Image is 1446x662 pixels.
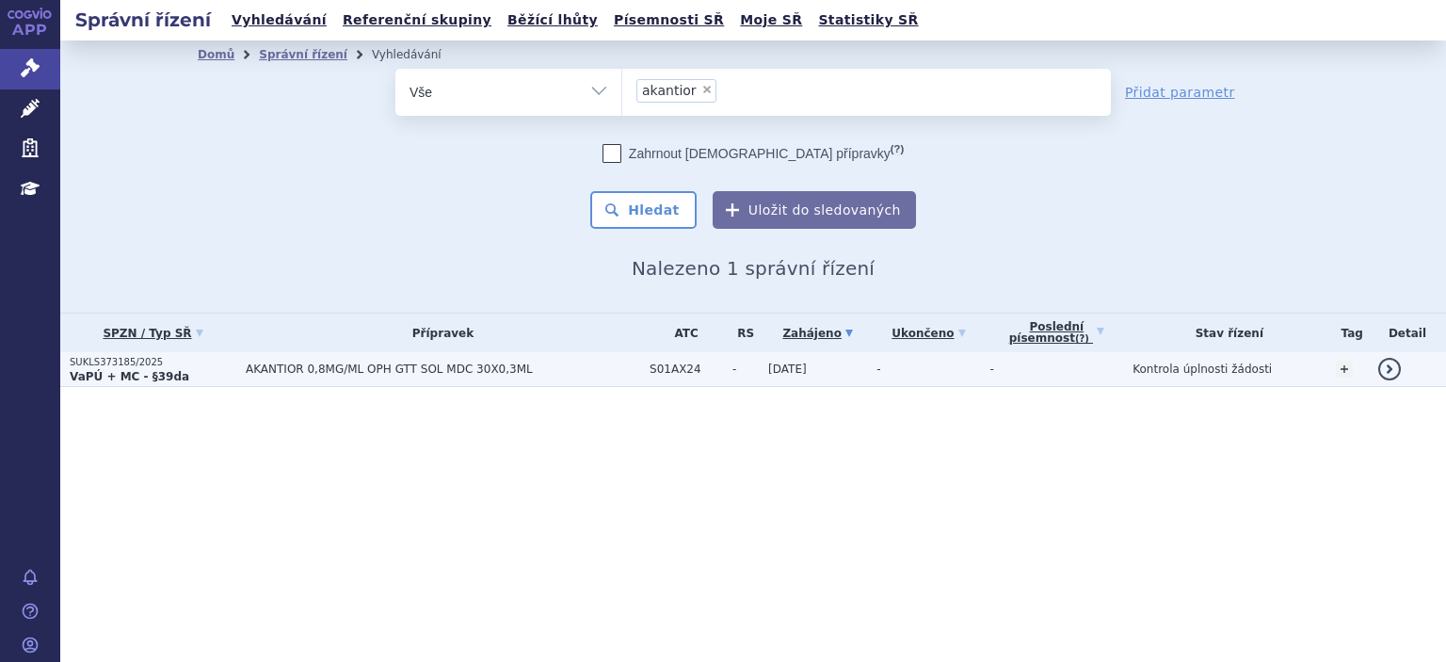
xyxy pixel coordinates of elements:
[1123,314,1325,352] th: Stav řízení
[1378,358,1401,380] a: detail
[60,7,226,33] h2: Správní řízení
[1075,333,1089,345] abbr: (?)
[337,8,497,33] a: Referenční skupiny
[876,363,880,376] span: -
[1326,314,1369,352] th: Tag
[650,363,723,376] span: S01AX24
[246,363,640,376] span: AKANTIOR 0,8MG/ML OPH GTT SOL MDC 30X0,3ML
[372,40,466,69] li: Vyhledávání
[632,257,875,280] span: Nalezeno 1 správní řízení
[1125,83,1235,102] a: Přidat parametr
[732,363,759,376] span: -
[713,191,916,229] button: Uložit do sledovaných
[891,143,904,155] abbr: (?)
[70,356,236,369] p: SUKLS373185/2025
[1369,314,1446,352] th: Detail
[812,8,924,33] a: Statistiky SŘ
[701,84,713,95] span: ×
[70,370,189,383] strong: VaPÚ + MC - §39da
[990,363,994,376] span: -
[768,363,807,376] span: [DATE]
[642,84,697,97] span: akantior
[723,314,759,352] th: RS
[608,8,730,33] a: Písemnosti SŘ
[502,8,603,33] a: Běžící lhůty
[1336,361,1353,378] a: +
[259,48,347,61] a: Správní řízení
[876,320,980,347] a: Ukončeno
[640,314,723,352] th: ATC
[590,191,697,229] button: Hledat
[990,314,1124,352] a: Poslednípísemnost(?)
[198,48,234,61] a: Domů
[226,8,332,33] a: Vyhledávání
[236,314,640,352] th: Přípravek
[602,144,904,163] label: Zahrnout [DEMOGRAPHIC_DATA] přípravky
[734,8,808,33] a: Moje SŘ
[70,320,236,347] a: SPZN / Typ SŘ
[722,78,732,102] input: akantior
[1133,363,1272,376] span: Kontrola úplnosti žádosti
[768,320,867,347] a: Zahájeno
